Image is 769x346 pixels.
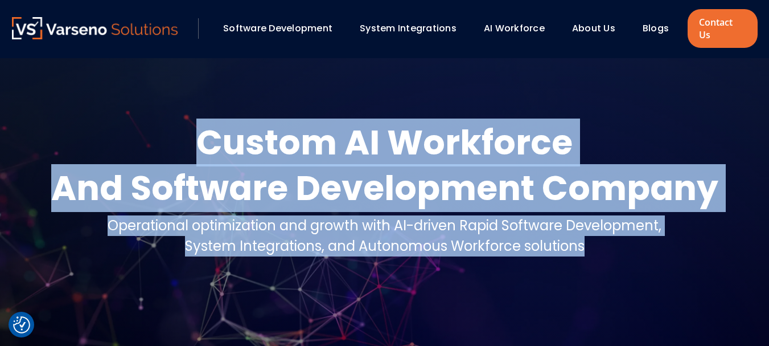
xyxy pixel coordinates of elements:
[360,22,457,35] a: System Integrations
[51,120,718,165] div: Custom AI Workforce
[13,316,30,333] img: Revisit consent button
[217,19,348,38] div: Software Development
[566,19,631,38] div: About Us
[637,19,685,38] div: Blogs
[13,316,30,333] button: Cookie Settings
[108,215,661,236] div: Operational optimization and growth with AI-driven Rapid Software Development,
[354,19,472,38] div: System Integrations
[643,22,669,35] a: Blogs
[108,236,661,257] div: System Integrations, and Autonomous Workforce solutions
[12,17,178,40] a: Varseno Solutions – Product Engineering & IT Services
[51,165,718,211] div: And Software Development Company
[223,22,332,35] a: Software Development
[572,22,615,35] a: About Us
[688,9,757,48] a: Contact Us
[12,17,178,39] img: Varseno Solutions – Product Engineering & IT Services
[484,22,545,35] a: AI Workforce
[478,19,561,38] div: AI Workforce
